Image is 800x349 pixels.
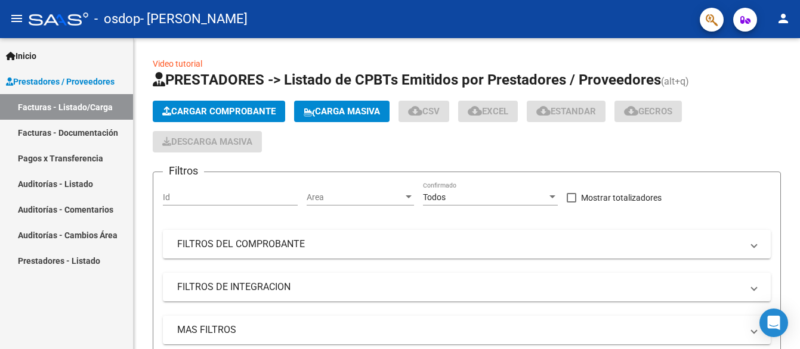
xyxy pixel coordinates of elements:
[6,75,115,88] span: Prestadores / Proveedores
[153,131,262,152] app-download-masive: Descarga masiva de comprobantes (adjuntos)
[307,192,403,202] span: Area
[423,192,446,202] span: Todos
[153,71,661,88] span: PRESTADORES -> Listado de CPBTs Emitidos por Prestadores / Proveedores
[458,101,518,122] button: EXCEL
[536,104,551,118] mat-icon: cloud_download
[581,191,662,205] span: Mostrar totalizadores
[163,163,204,179] h3: Filtros
[153,101,285,122] button: Cargar Comprobante
[614,101,682,122] button: Gecros
[294,101,390,122] button: Carga Masiva
[408,106,440,117] span: CSV
[468,106,508,117] span: EXCEL
[527,101,606,122] button: Estandar
[408,104,422,118] mat-icon: cloud_download
[94,6,140,32] span: - osdop
[10,11,24,26] mat-icon: menu
[468,104,482,118] mat-icon: cloud_download
[624,106,672,117] span: Gecros
[162,106,276,117] span: Cargar Comprobante
[399,101,449,122] button: CSV
[759,309,788,337] div: Open Intercom Messenger
[162,136,252,147] span: Descarga Masiva
[153,59,202,68] a: Video tutorial
[177,281,742,294] mat-panel-title: FILTROS DE INTEGRACION
[304,106,380,117] span: Carga Masiva
[163,273,771,301] mat-expansion-panel-header: FILTROS DE INTEGRACION
[140,6,248,32] span: - [PERSON_NAME]
[6,49,36,63] span: Inicio
[163,230,771,258] mat-expansion-panel-header: FILTROS DEL COMPROBANTE
[177,323,742,336] mat-panel-title: MAS FILTROS
[776,11,790,26] mat-icon: person
[536,106,596,117] span: Estandar
[661,76,689,87] span: (alt+q)
[153,131,262,152] button: Descarga Masiva
[624,104,638,118] mat-icon: cloud_download
[177,238,742,251] mat-panel-title: FILTROS DEL COMPROBANTE
[163,316,771,344] mat-expansion-panel-header: MAS FILTROS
